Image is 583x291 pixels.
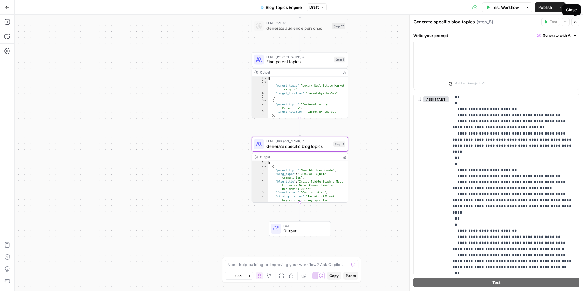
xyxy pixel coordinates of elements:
[264,161,267,165] span: Toggle code folding, rows 1 through 212
[264,99,267,102] span: Toggle code folding, rows 6 through 9
[334,57,345,62] div: Step 1
[257,2,305,12] button: Blog Topics Engine
[260,154,338,159] div: Output
[260,70,338,75] div: Output
[550,19,557,25] span: Test
[252,180,268,191] div: 5
[252,191,268,194] div: 6
[252,52,348,118] div: LLM · [PERSON_NAME] 4Find parent topicsStep 1Output[ { "parent_topic":"Luxury Real Estate Market ...
[252,19,348,33] div: LLM · GPT-4.1Generate audience personasStep 17
[264,165,267,168] span: Toggle code folding, rows 2 through 8
[476,19,493,25] span: ( step_8 )
[252,76,268,80] div: 1
[309,5,319,10] span: Draft
[566,7,577,13] div: Close
[535,32,579,39] button: Generate with AI
[266,25,330,31] span: Generate audience personas
[299,118,301,136] g: Edge from step_1 to step_8
[543,33,571,38] span: Generate with AI
[266,4,302,10] span: Blog Topics Engine
[252,165,268,168] div: 2
[252,194,268,213] div: 7
[252,102,268,110] div: 7
[264,80,267,84] span: Toggle code folding, rows 2 through 5
[235,273,243,278] span: 102%
[482,2,523,12] button: Test Workflow
[541,18,560,26] button: Test
[329,273,339,279] span: Copy
[252,114,268,117] div: 9
[492,279,501,286] span: Test
[307,3,327,11] button: Draft
[535,2,556,12] button: Publish
[252,168,268,172] div: 3
[252,221,348,236] div: EndOutput
[252,91,268,95] div: 4
[264,118,267,121] span: Toggle code folding, rows 10 through 13
[266,59,332,65] span: Find parent topics
[332,23,345,29] div: Step 17
[492,4,519,10] span: Test Workflow
[252,80,268,84] div: 2
[252,110,268,114] div: 8
[252,95,268,99] div: 5
[264,76,267,80] span: Toggle code folding, rows 1 through 362
[333,141,345,147] div: Step 8
[343,272,358,280] button: Paste
[252,84,268,91] div: 3
[266,21,330,26] span: LLM · GPT-4.1
[283,228,326,234] span: Output
[252,99,268,102] div: 6
[283,224,326,228] span: End
[252,118,268,121] div: 10
[252,137,348,203] div: LLM · [PERSON_NAME] 4Generate specific blog topicsStep 8Output[ { "parent_topic":"Neighborhood Gu...
[423,96,449,102] button: assistant
[538,4,552,10] span: Publish
[327,272,341,280] button: Copy
[414,19,475,25] textarea: Generate specific blog topics
[252,161,268,165] div: 1
[299,203,301,221] g: Edge from step_8 to end
[299,33,301,51] g: Edge from step_17 to step_1
[410,29,583,42] div: Write your prompt
[252,172,268,180] div: 4
[266,54,332,59] span: LLM · [PERSON_NAME] 4
[266,139,331,144] span: LLM · [PERSON_NAME] 4
[266,143,331,149] span: Generate specific blog topics
[346,273,356,279] span: Paste
[413,278,579,287] button: Test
